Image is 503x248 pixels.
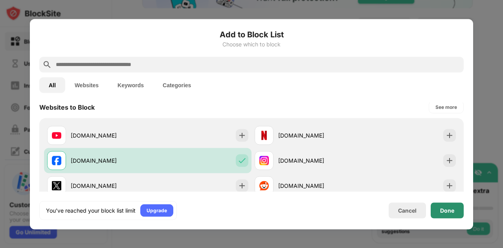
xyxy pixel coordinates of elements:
img: favicons [52,130,61,140]
div: Choose which to block [39,41,464,47]
img: favicons [52,181,61,190]
div: [DOMAIN_NAME] [278,131,355,140]
h6: Add to Block List [39,28,464,40]
button: Categories [153,77,200,93]
div: [DOMAIN_NAME] [71,182,148,190]
div: Upgrade [147,206,167,214]
img: favicons [259,156,269,165]
div: You’ve reached your block list limit [46,206,136,214]
button: All [39,77,65,93]
div: Done [440,207,454,213]
div: Websites to Block [39,103,95,111]
div: See more [435,103,457,111]
div: Cancel [398,207,417,214]
img: favicons [259,181,269,190]
img: search.svg [42,60,52,69]
button: Keywords [108,77,153,93]
img: favicons [52,156,61,165]
button: Websites [65,77,108,93]
div: [DOMAIN_NAME] [71,131,148,140]
div: [DOMAIN_NAME] [71,156,148,165]
div: [DOMAIN_NAME] [278,156,355,165]
img: favicons [259,130,269,140]
div: [DOMAIN_NAME] [278,182,355,190]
